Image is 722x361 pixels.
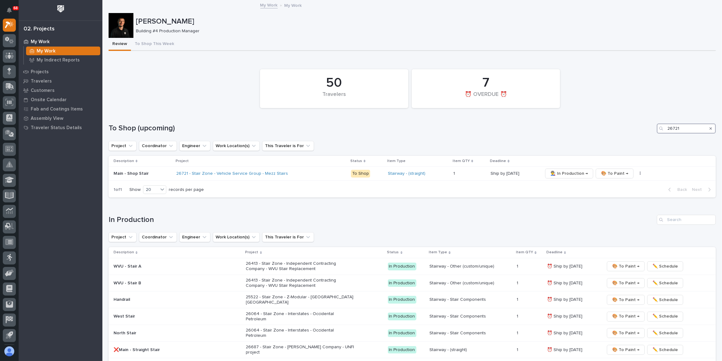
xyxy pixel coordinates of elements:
span: 🎨 To Paint → [612,329,639,337]
p: 26413 - Stair Zone - Independent Contracting Company - WVU Stair Replacement [246,278,355,288]
img: Workspace Logo [55,3,66,15]
p: 1 [517,263,519,269]
div: Notifications68 [8,7,16,17]
div: In Production [388,329,416,337]
p: Projects [31,69,49,75]
button: To Shop This Week [131,38,178,51]
tr: West Stair26064 - Stair Zone - Interstates - Occidental PetroleumIn ProductionStairway - Stair Co... [109,308,716,325]
p: Project [245,249,258,256]
button: 👨‍🏭 In Production → [545,169,593,178]
p: Stairway - Stair Components [429,331,512,336]
div: In Production [388,296,416,304]
p: ⏰ Ship by [DATE] [547,313,584,319]
p: 1 [517,329,519,336]
p: My Work [285,2,302,8]
p: ⏰ Ship by [DATE] [547,296,584,302]
div: In Production [388,346,416,354]
p: 26064 - Stair Zone - Interstates - Occidental Petroleum [246,328,355,338]
button: Work Location(s) [213,141,260,151]
p: Stairway - Stair Components [429,314,512,319]
tr: ❌Main - Straight Stair26687 - Stair Zone - [PERSON_NAME] Company - UNFI projectIn ProductionStair... [109,341,716,358]
a: Projects [19,67,102,76]
span: ✏️ Schedule [652,313,678,320]
p: Ship by [DATE] [491,170,521,176]
div: 02. Projects [24,26,55,33]
span: 🎨 To Paint → [612,263,639,270]
tr: WVU - Stair A26413 - Stair Zone - Independent Contracting Company - WVU Stair ReplacementIn Produ... [109,258,716,275]
button: 🎨 To Paint → [607,312,645,322]
p: 1 [453,170,456,176]
button: Notifications [3,4,16,17]
p: 25522 - Stair Zone - Z-Modular - [GEOGRAPHIC_DATA] [GEOGRAPHIC_DATA] [246,295,355,305]
p: Item QTY [453,158,470,165]
span: ✏️ Schedule [652,329,678,337]
div: 7 [422,75,549,91]
button: ✏️ Schedule [647,295,683,305]
span: ✏️ Schedule [652,296,678,304]
p: Handrail [114,297,222,302]
h1: To Shop (upcoming) [109,124,654,133]
button: Project [109,141,137,151]
tr: Handrail25522 - Stair Zone - Z-Modular - [GEOGRAPHIC_DATA] [GEOGRAPHIC_DATA]In ProductionStairway... [109,291,716,308]
p: ⏰ Ship by [DATE] [547,263,584,269]
p: Deadline [546,249,563,256]
p: ⏰ Ship by [DATE] [547,346,584,353]
input: Search [657,124,716,133]
button: Project [109,232,137,242]
input: Search [657,215,716,225]
p: Deadline [490,158,506,165]
a: Traveler Status Details [19,123,102,132]
p: Traveler Status Details [31,125,82,131]
p: Status [387,249,399,256]
tr: North Stair26064 - Stair Zone - Interstates - Occidental PetroleumIn ProductionStairway - Stair C... [109,325,716,341]
p: Status [350,158,362,165]
span: 🎨 To Paint → [612,279,639,287]
button: ✏️ Schedule [647,328,683,338]
p: North Stair [114,331,222,336]
tr: Main - Shop StairMain - Shop Stair 26721 - Stair Zone - Vehicle Service Group - Mezz Stairs To Sh... [109,167,716,181]
button: Coordinator [139,232,177,242]
p: WVU - Stair B [114,281,222,286]
a: My Work [260,1,278,8]
span: ✏️ Schedule [652,279,678,287]
p: 26064 - Stair Zone - Interstates - Occidental Petroleum [246,311,355,322]
p: Description [114,249,134,256]
span: ✏️ Schedule [652,263,678,270]
div: To Shop [351,170,370,178]
p: ⏰ Ship by [DATE] [547,329,584,336]
a: My Indirect Reports [24,56,102,64]
p: West Stair [114,314,222,319]
button: Engineer [179,141,210,151]
a: Stairway - (straight) [388,171,426,176]
p: records per page [169,187,204,192]
p: Stairway - (straight) [429,347,512,353]
div: 50 [271,75,398,91]
p: 1 [517,346,519,353]
span: ✏️ Schedule [652,346,678,354]
p: Item Type [388,158,406,165]
p: [PERSON_NAME] [136,17,713,26]
span: 🎨 To Paint → [612,296,639,304]
a: Onsite Calendar [19,95,102,104]
p: Assembly View [31,116,63,121]
button: This Traveler is For [262,232,314,242]
p: Stairway - Other (custom/unique) [429,281,512,286]
a: My Work [19,37,102,46]
div: In Production [388,313,416,320]
button: 🎨 To Paint → [596,169,634,178]
div: 20 [143,187,158,193]
a: Fab and Coatings Items [19,104,102,114]
button: Back [663,187,689,192]
p: ⏰ Ship by [DATE] [547,279,584,286]
p: Stairway - Other (custom/unique) [429,264,512,269]
p: 68 [14,6,18,10]
p: Item QTY [516,249,533,256]
p: 1 [517,313,519,319]
p: 26687 - Stair Zone - [PERSON_NAME] Company - UNFI project [246,345,355,355]
p: WVU - Stair A [114,264,222,269]
button: Review [109,38,131,51]
span: 🎨 To Paint → [612,346,639,354]
span: 🎨 To Paint → [601,170,628,177]
button: This Traveler is For [262,141,314,151]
